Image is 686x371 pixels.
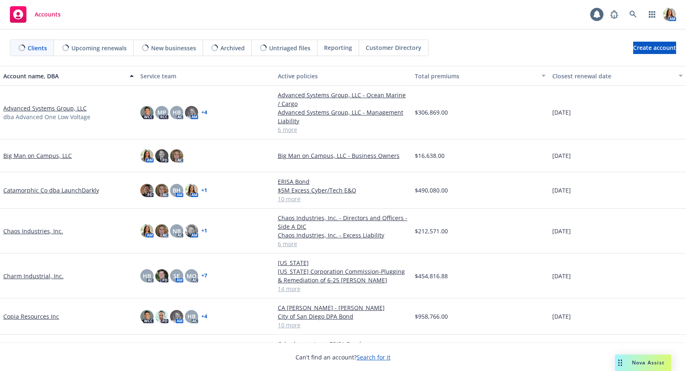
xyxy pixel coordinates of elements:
[201,188,207,193] a: + 1
[415,227,448,235] span: $212,571.00
[3,104,87,113] a: Advanced Systems Group, LLC
[552,151,571,160] span: [DATE]
[201,314,207,319] a: + 4
[3,151,72,160] a: Big Man on Campus, LLC
[278,303,408,312] a: CA [PERSON_NAME] - [PERSON_NAME]
[366,43,421,52] span: Customer Directory
[552,108,571,117] span: [DATE]
[552,227,571,235] span: [DATE]
[606,6,622,23] a: Report a Bug
[274,66,412,86] button: Active policies
[3,227,63,235] a: Chaos Industries, Inc.
[415,72,536,80] div: Total premiums
[415,151,445,160] span: $16,638.00
[151,44,196,52] span: New businesses
[415,272,448,280] span: $454,816.88
[173,108,181,117] span: HB
[185,106,198,119] img: photo
[201,273,207,278] a: + 7
[185,184,198,197] img: photo
[278,312,408,321] a: City of San Diego DPA Bond
[663,8,676,21] img: photo
[549,66,686,86] button: Closest renewal date
[201,228,207,233] a: + 1
[278,177,408,186] a: ERISA Bond
[3,186,99,195] a: Catamorphic Co dba LaunchDarkly
[415,108,448,117] span: $306,869.00
[296,353,390,362] span: Can't find an account?
[140,224,154,237] img: photo
[278,195,408,203] a: 10 more
[552,186,571,195] span: [DATE]
[278,258,408,267] a: [US_STATE]
[140,149,154,162] img: photo
[3,272,64,280] a: Charm Industrial, Inc.
[220,44,245,52] span: Archived
[615,355,671,371] button: Nova Assist
[615,355,625,371] div: Drag to move
[143,272,151,280] span: HB
[170,149,183,162] img: photo
[173,227,181,235] span: NB
[269,44,310,52] span: Untriaged files
[357,353,390,361] a: Search for it
[140,310,154,323] img: photo
[552,72,674,80] div: Closest renewal date
[3,72,125,80] div: Account name, DBA
[155,149,168,162] img: photo
[155,269,168,282] img: photo
[415,312,448,321] span: $958,766.00
[137,66,274,86] button: Service team
[170,310,183,323] img: photo
[3,312,59,321] a: Copia Resources Inc
[157,108,166,117] span: MP
[633,40,676,56] span: Create account
[644,6,660,23] a: Switch app
[632,359,665,366] span: Nova Assist
[552,272,571,280] span: [DATE]
[28,44,47,52] span: Clients
[278,231,408,240] a: Chaos Industries, Inc. - Excess Liability
[625,6,641,23] a: Search
[140,184,154,197] img: photo
[278,108,408,125] a: Advanced Systems Group, LLC - Management Liability
[35,11,61,18] span: Accounts
[278,240,408,248] a: 6 more
[187,312,196,321] span: HB
[278,186,408,195] a: $5M Excess Cyber/Tech E&O
[278,91,408,108] a: Advanced Systems Group, LLC - Ocean Marine / Cargo
[278,72,408,80] div: Active policies
[633,42,676,54] a: Create account
[324,43,352,52] span: Reporting
[71,44,127,52] span: Upcoming renewals
[552,312,571,321] span: [DATE]
[187,272,196,280] span: MQ
[278,125,408,134] a: 6 more
[155,184,168,197] img: photo
[278,214,408,231] a: Chaos Industries, Inc. - Directors and Officers - Side A DIC
[278,284,408,293] a: 14 more
[278,151,408,160] a: Big Man on Campus, LLC - Business Owners
[278,267,408,284] a: [US_STATE] Corporation Commission-Plugging & Remediation of 6-25 [PERSON_NAME]
[412,66,549,86] button: Total premiums
[201,110,207,115] a: + 4
[173,272,180,280] span: SE
[7,3,64,26] a: Accounts
[140,72,271,80] div: Service team
[185,224,198,237] img: photo
[415,186,448,195] span: $490,080.00
[278,340,408,348] a: Cyberhaven, Inc. - ERISA Bond
[3,113,90,121] span: dba Advanced One Low Voltage
[173,186,181,195] span: BH
[155,310,168,323] img: photo
[278,321,408,329] a: 10 more
[155,224,168,237] img: photo
[140,106,154,119] img: photo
